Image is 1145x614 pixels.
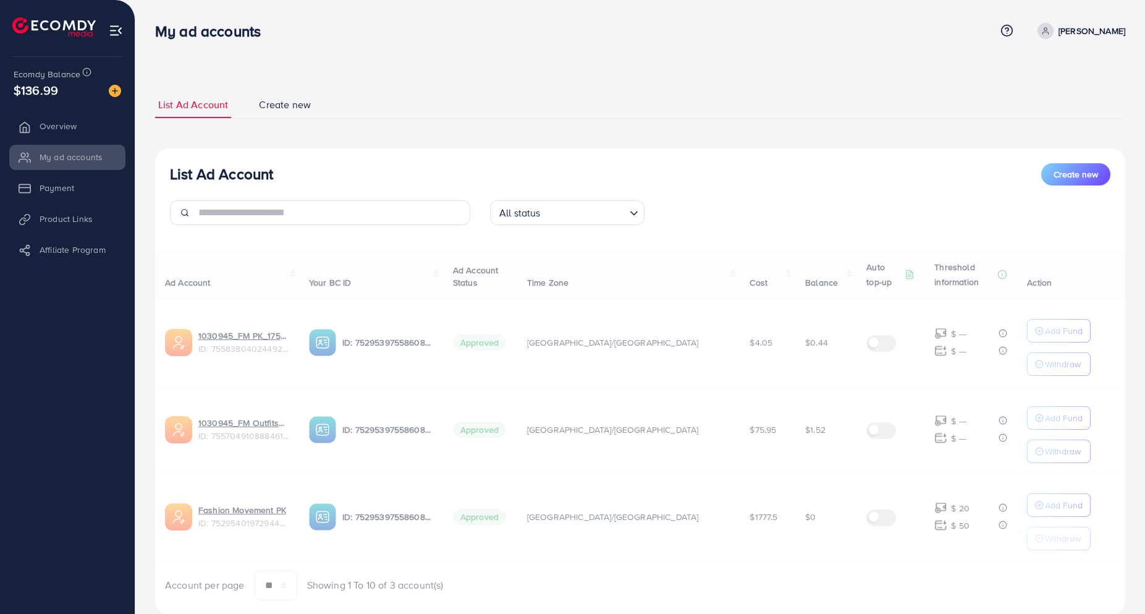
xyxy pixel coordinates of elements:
[1058,23,1125,38] p: [PERSON_NAME]
[1054,168,1098,181] span: Create new
[14,81,58,99] span: $136.99
[1033,23,1125,39] a: [PERSON_NAME]
[109,23,123,38] img: menu
[497,204,543,222] span: All status
[490,200,644,225] div: Search for option
[14,68,80,80] span: Ecomdy Balance
[12,17,96,36] img: logo
[1041,163,1110,185] button: Create new
[158,98,228,112] span: List Ad Account
[109,85,121,97] img: image
[544,202,625,222] input: Search for option
[170,165,273,183] h3: List Ad Account
[155,22,271,40] h3: My ad accounts
[259,98,311,112] span: Create new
